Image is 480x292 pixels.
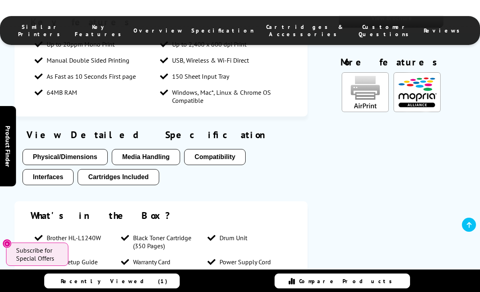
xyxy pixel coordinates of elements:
[16,23,67,38] span: Similar Printers
[47,258,98,266] span: Quick Setup Guide
[31,209,292,222] div: What's in the Box?
[23,169,74,185] button: Interfaces
[78,169,159,185] button: Cartridges Included
[342,106,389,114] a: KeyFeatureModal85
[172,88,277,104] span: Windows, Mac*, Linux & Chrome OS Compatible
[4,125,12,167] span: Product Finder
[219,258,271,266] span: Power Supply Cord
[339,56,443,72] div: More features
[184,149,246,165] button: Compatibility
[47,234,101,242] span: Brother HL-L1240W
[44,274,179,288] a: Recently Viewed (1)
[394,72,441,112] img: Mopria Certified
[133,27,183,34] span: Overview
[75,23,125,38] span: Key Features
[356,23,416,38] span: Customer Questions
[275,274,410,288] a: Compare Products
[191,27,254,34] span: Specification
[299,278,396,285] span: Compare Products
[47,88,77,96] span: 64MB RAM
[219,234,247,242] span: Drum Unit
[342,72,389,112] img: AirPrint
[424,27,464,34] span: Reviews
[133,234,199,250] span: Black Toner Cartridge (350 Pages)
[23,149,108,165] button: Physical/Dimensions
[23,129,300,141] div: View Detailed Specification
[112,149,180,165] button: Media Handling
[394,106,441,114] a: KeyFeatureModal324
[172,56,249,64] span: USB, Wireless & Wi-Fi Direct
[16,246,60,262] span: Subscribe for Special Offers
[2,239,12,248] button: Close
[61,278,168,285] span: Recently Viewed (1)
[172,72,229,80] span: 150 Sheet Input Tray
[133,258,170,266] span: Warranty Card
[47,56,129,64] span: Manual Double Sided Printing
[47,72,136,80] span: As Fast as 10 Seconds First page
[262,23,348,38] span: Cartridges & Accessories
